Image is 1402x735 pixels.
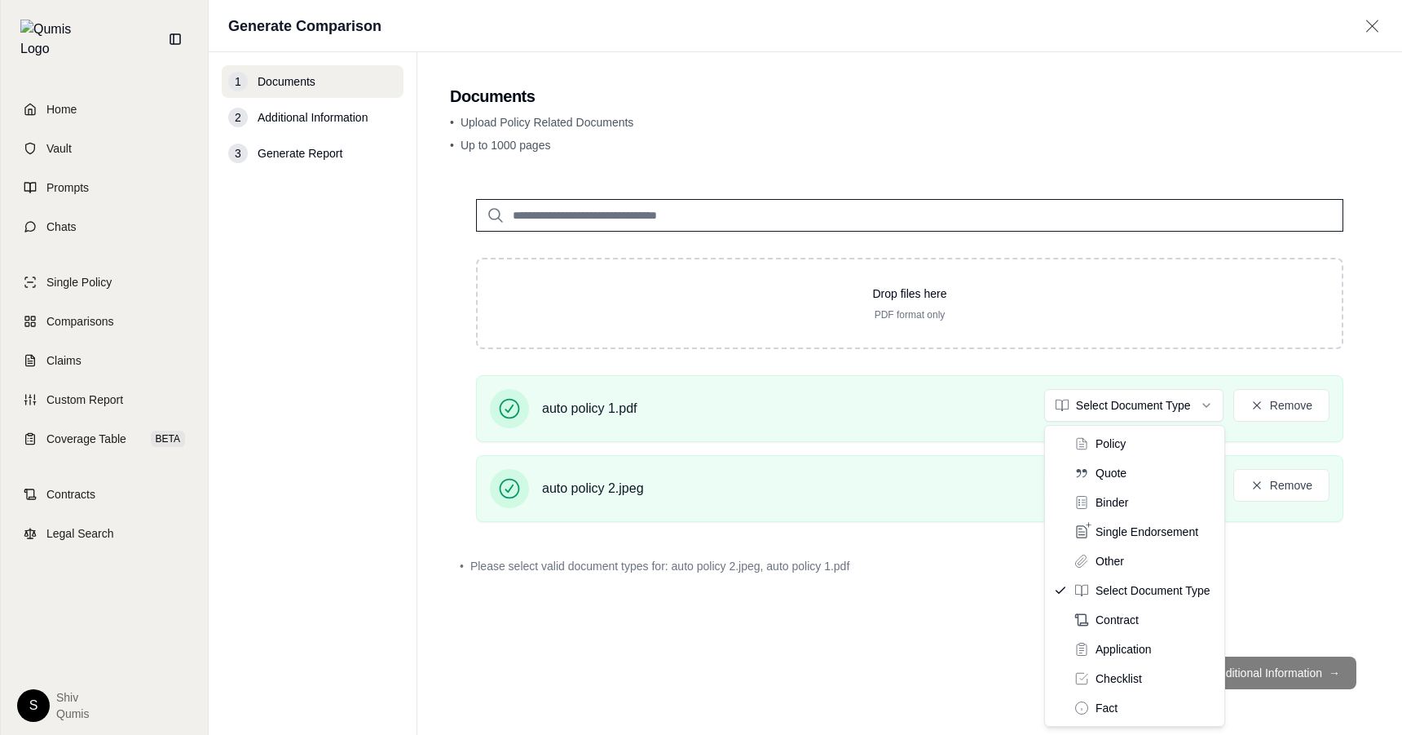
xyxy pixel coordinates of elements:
span: Single Endorsement [1096,524,1198,540]
span: Policy [1096,436,1126,452]
span: Quote [1096,465,1126,481]
span: Checklist [1096,671,1142,687]
span: Application [1096,641,1152,658]
span: Binder [1096,494,1128,511]
span: Fact [1096,700,1118,716]
span: Other [1096,553,1124,569]
span: Select Document Type [1096,582,1210,599]
span: Contract [1096,612,1139,628]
